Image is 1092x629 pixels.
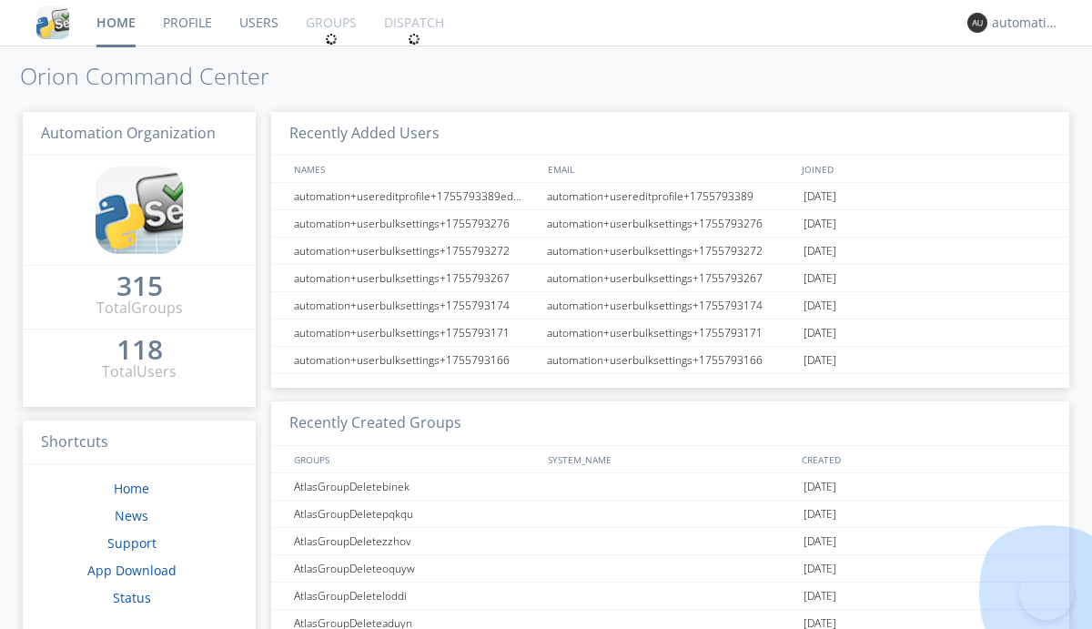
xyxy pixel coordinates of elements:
[804,528,836,555] span: [DATE]
[542,347,799,373] div: automation+userbulksettings+1755793166
[271,473,1069,501] a: AtlasGroupDeletebinek[DATE]
[325,33,338,46] img: spin.svg
[797,156,1052,182] div: JOINED
[797,446,1052,472] div: CREATED
[804,210,836,238] span: [DATE]
[271,528,1069,555] a: AtlasGroupDeletezzhov[DATE]
[408,33,420,46] img: spin.svg
[96,167,183,254] img: cddb5a64eb264b2086981ab96f4c1ba7
[542,292,799,319] div: automation+userbulksettings+1755793174
[542,265,799,291] div: automation+userbulksettings+1755793267
[542,320,799,346] div: automation+userbulksettings+1755793171
[116,277,163,295] div: 315
[289,473,541,500] div: AtlasGroupDeletebinek
[23,421,256,465] h3: Shortcuts
[271,238,1069,265] a: automation+userbulksettings+1755793272automation+userbulksettings+1755793272[DATE]
[116,340,163,361] a: 118
[804,320,836,347] span: [DATE]
[96,298,183,319] div: Total Groups
[992,14,1060,32] div: automation+atlas0017
[116,277,163,298] a: 315
[289,501,541,527] div: AtlasGroupDeletepqkqu
[271,583,1069,610] a: AtlasGroupDeleteloddi[DATE]
[289,446,539,472] div: GROUPS
[804,183,836,210] span: [DATE]
[542,210,799,237] div: automation+userbulksettings+1755793276
[804,473,836,501] span: [DATE]
[116,340,163,359] div: 118
[542,238,799,264] div: automation+userbulksettings+1755793272
[271,555,1069,583] a: AtlasGroupDeleteoquyw[DATE]
[113,589,151,606] a: Status
[542,183,799,209] div: automation+usereditprofile+1755793389
[289,583,541,609] div: AtlasGroupDeleteloddi
[87,562,177,579] a: App Download
[289,528,541,554] div: AtlasGroupDeletezzhov
[271,210,1069,238] a: automation+userbulksettings+1755793276automation+userbulksettings+1755793276[DATE]
[804,501,836,528] span: [DATE]
[107,534,157,552] a: Support
[289,555,541,582] div: AtlasGroupDeleteoquyw
[804,347,836,374] span: [DATE]
[271,501,1069,528] a: AtlasGroupDeletepqkqu[DATE]
[271,265,1069,292] a: automation+userbulksettings+1755793267automation+userbulksettings+1755793267[DATE]
[289,183,541,209] div: automation+usereditprofile+1755793389editedautomation+usereditprofile+1755793389
[543,446,797,472] div: SYSTEM_NAME
[271,347,1069,374] a: automation+userbulksettings+1755793166automation+userbulksettings+1755793166[DATE]
[289,156,539,182] div: NAMES
[271,292,1069,320] a: automation+userbulksettings+1755793174automation+userbulksettings+1755793174[DATE]
[289,265,541,291] div: automation+userbulksettings+1755793267
[36,6,69,39] img: cddb5a64eb264b2086981ab96f4c1ba7
[41,123,216,143] span: Automation Organization
[271,183,1069,210] a: automation+usereditprofile+1755793389editedautomation+usereditprofile+1755793389automation+usered...
[1019,565,1074,620] iframe: Toggle Customer Support
[804,583,836,610] span: [DATE]
[102,361,177,382] div: Total Users
[271,320,1069,347] a: automation+userbulksettings+1755793171automation+userbulksettings+1755793171[DATE]
[543,156,797,182] div: EMAIL
[289,292,541,319] div: automation+userbulksettings+1755793174
[804,265,836,292] span: [DATE]
[804,555,836,583] span: [DATE]
[804,292,836,320] span: [DATE]
[967,13,987,33] img: 373638.png
[115,507,148,524] a: News
[289,238,541,264] div: automation+userbulksettings+1755793272
[114,480,149,497] a: Home
[271,112,1069,157] h3: Recently Added Users
[289,320,541,346] div: automation+userbulksettings+1755793171
[289,347,541,373] div: automation+userbulksettings+1755793166
[271,401,1069,446] h3: Recently Created Groups
[804,238,836,265] span: [DATE]
[289,210,541,237] div: automation+userbulksettings+1755793276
